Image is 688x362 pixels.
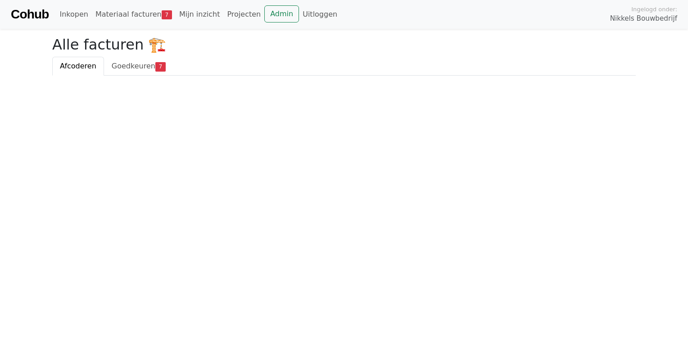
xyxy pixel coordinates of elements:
a: Goedkeuren7 [104,57,173,76]
span: 7 [162,10,172,19]
a: Inkopen [56,5,91,23]
a: Materiaal facturen7 [92,5,176,23]
a: Projecten [223,5,264,23]
a: Admin [264,5,299,23]
span: Ingelogd onder: [631,5,677,14]
span: 7 [155,62,166,71]
a: Mijn inzicht [176,5,224,23]
h2: Alle facturen 🏗️ [52,36,636,53]
a: Afcoderen [52,57,104,76]
span: Nikkels Bouwbedrijf [610,14,677,24]
span: Goedkeuren [112,62,155,70]
span: Afcoderen [60,62,96,70]
a: Uitloggen [299,5,341,23]
a: Cohub [11,4,49,25]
